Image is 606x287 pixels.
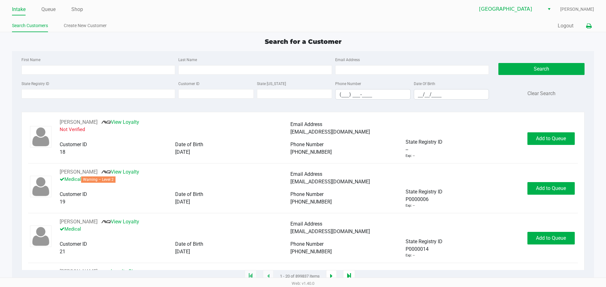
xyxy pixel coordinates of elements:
[71,5,83,14] a: Shop
[81,176,116,183] span: Warning – Level 2
[292,281,314,286] span: Web: v1.40.0
[290,179,370,185] span: [EMAIL_ADDRESS][DOMAIN_NAME]
[290,221,322,227] span: Email Address
[336,89,410,99] input: Format: (999) 999-9999
[527,182,575,195] button: Add to Queue
[406,253,415,258] div: Exp: --
[536,185,566,191] span: Add to Queue
[406,245,429,253] span: P0000014
[60,168,98,176] button: See customer info
[60,249,65,255] span: 21
[290,121,322,127] span: Email Address
[414,81,435,87] label: Date Of Birth
[60,141,87,147] span: Customer ID
[406,153,415,159] div: Exp: --
[406,189,443,195] span: State Registry ID
[263,270,274,283] app-submit-button: Previous
[560,6,594,13] span: [PERSON_NAME]
[101,119,139,125] a: View Loyalty
[178,81,199,87] label: Customer ID
[41,5,56,14] a: Queue
[265,38,342,45] span: Search for a Customer
[414,89,489,99] input: Format: MM/DD/YYYY
[60,191,87,197] span: Customer ID
[527,90,555,97] button: Clear Search
[101,219,139,225] a: View Loyalty
[406,139,443,145] span: State Registry ID
[406,238,443,244] span: State Registry ID
[290,241,324,247] span: Phone Number
[60,226,290,233] p: Medical
[175,199,190,205] span: [DATE]
[414,89,489,100] kendo-maskedtextbox: Format: MM/DD/YYYY
[290,171,322,177] span: Email Address
[60,176,290,183] p: Medical
[21,81,49,87] label: State Registry ID
[335,57,360,63] label: Email Address
[175,141,203,147] span: Date of Birth
[175,241,203,247] span: Date of Birth
[290,141,324,147] span: Phone Number
[60,241,87,247] span: Customer ID
[406,146,408,153] span: --
[101,268,144,274] a: Loyalty Signup
[527,132,575,145] button: Add to Queue
[257,81,286,87] label: State [US_STATE]
[12,22,48,30] a: Search Customers
[527,232,575,244] button: Add to Queue
[60,118,98,126] button: See customer info
[290,199,332,205] span: [PHONE_NUMBER]
[178,57,197,63] label: Last Name
[64,22,107,30] a: Create New Customer
[60,149,65,155] span: 18
[175,249,190,255] span: [DATE]
[290,149,332,155] span: [PHONE_NUMBER]
[60,218,98,226] button: See customer info
[335,89,411,100] kendo-maskedtextbox: Format: (999) 999-9999
[536,235,566,241] span: Add to Queue
[60,199,65,205] span: 19
[343,270,355,283] app-submit-button: Move to last page
[498,63,584,75] button: Search
[280,273,320,279] span: 1 - 20 of 899837 items
[21,57,40,63] label: First Name
[544,3,554,15] button: Select
[290,191,324,197] span: Phone Number
[326,270,337,283] app-submit-button: Next
[175,149,190,155] span: [DATE]
[558,22,573,30] button: Logout
[245,270,257,283] app-submit-button: Move to first page
[290,249,332,255] span: [PHONE_NUMBER]
[479,5,541,13] span: [GEOGRAPHIC_DATA]
[12,5,26,14] a: Intake
[175,191,203,197] span: Date of Birth
[290,228,370,234] span: [EMAIL_ADDRESS][DOMAIN_NAME]
[60,126,290,133] p: Not Verified
[60,268,98,275] button: See customer info
[101,169,139,175] a: View Loyalty
[290,129,370,135] span: [EMAIL_ADDRESS][DOMAIN_NAME]
[406,203,415,209] div: Exp: --
[536,135,566,141] span: Add to Queue
[406,196,429,203] span: P0000006
[335,81,361,87] label: Phone Number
